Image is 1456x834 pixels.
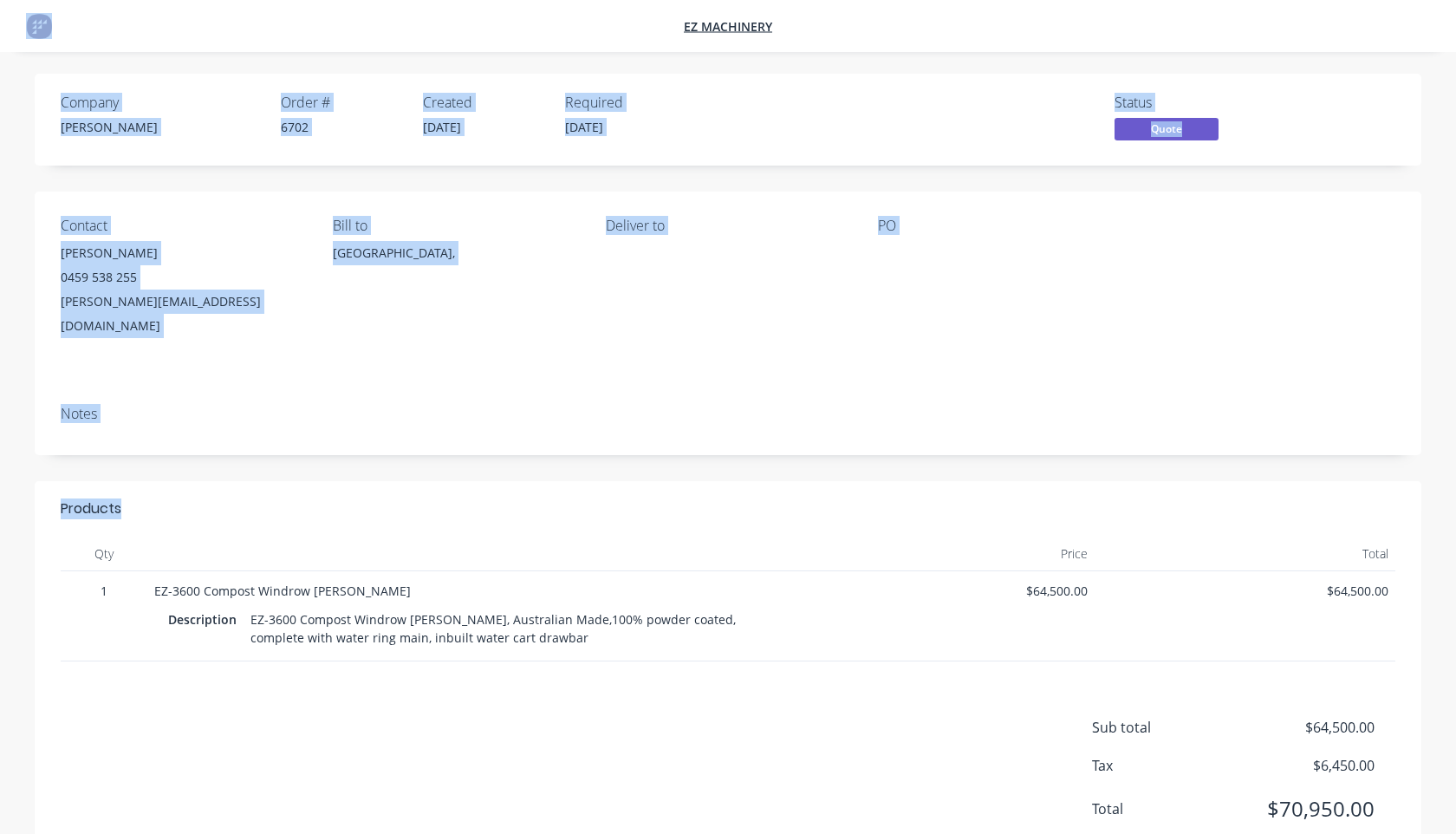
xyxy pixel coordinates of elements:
[61,498,121,519] div: Products
[1246,717,1375,738] span: $64,500.00
[26,13,52,39] img: Factory
[244,607,772,650] div: EZ-3600 Compost Windrow [PERSON_NAME], Australian Made,100% powder coated, complete with water ri...
[800,582,1088,600] span: $64,500.00
[61,406,1395,422] div: Notes
[281,94,402,111] div: Order #
[1092,755,1246,776] span: Tax
[1115,118,1219,140] span: Quote
[333,241,577,296] div: [GEOGRAPHIC_DATA],
[684,18,772,35] a: EZ Machinery
[1246,793,1375,824] span: $70,950.00
[61,265,305,290] div: 0459 538 255
[423,94,544,111] div: Created
[1246,755,1375,776] span: $6,450.00
[878,218,1122,234] div: PO
[61,241,305,265] div: [PERSON_NAME]
[1092,717,1246,738] span: Sub total
[1092,798,1246,819] span: Total
[1102,582,1389,600] span: $64,500.00
[61,290,305,338] div: [PERSON_NAME][EMAIL_ADDRESS][DOMAIN_NAME]
[1095,537,1396,571] div: Total
[281,118,402,136] div: 6702
[565,94,686,111] div: Required
[61,94,260,111] div: Company
[333,218,577,234] div: Bill to
[606,218,850,234] div: Deliver to
[168,607,244,632] div: Description
[565,119,603,135] span: [DATE]
[423,119,461,135] span: [DATE]
[61,118,260,136] div: [PERSON_NAME]
[61,537,147,571] div: Qty
[61,241,305,338] div: [PERSON_NAME]0459 538 255[PERSON_NAME][EMAIL_ADDRESS][DOMAIN_NAME]
[68,582,140,600] span: 1
[61,218,305,234] div: Contact
[1115,94,1245,111] div: Status
[333,241,577,265] div: [GEOGRAPHIC_DATA],
[154,583,411,599] span: EZ-3600 Compost Windrow [PERSON_NAME]
[793,537,1095,571] div: Price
